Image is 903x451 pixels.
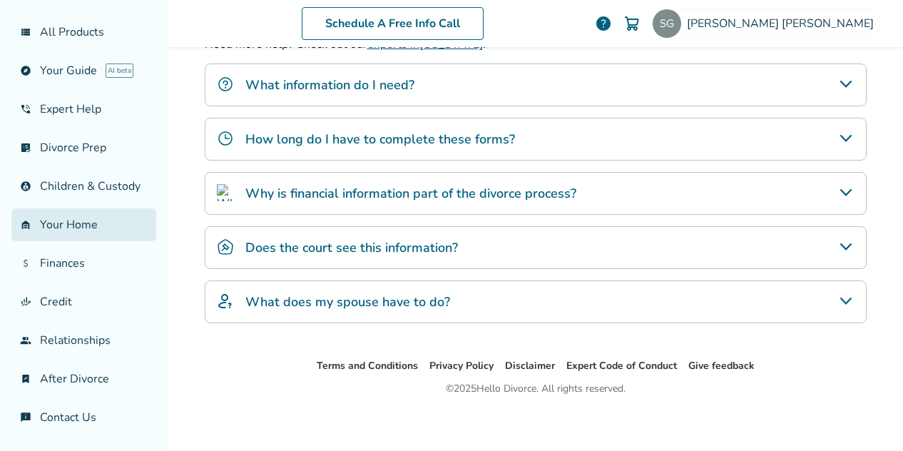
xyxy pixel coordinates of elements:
[245,76,414,94] h4: What information do I need?
[688,358,755,375] li: Give feedback
[302,7,484,40] a: Schedule A Free Info Call
[20,103,31,115] span: phone_in_talk
[205,280,867,323] div: What does my spouse have to do?
[217,76,234,93] img: What information do I need?
[217,184,234,201] img: Why is financial information part of the divorce process?
[20,65,31,76] span: explore
[20,335,31,346] span: group
[20,258,31,269] span: attach_money
[11,93,156,126] a: phone_in_talkExpert Help
[11,208,156,241] a: garage_homeYour Home
[205,172,867,215] div: Why is financial information part of the divorce process?
[205,64,867,106] div: What information do I need?
[595,15,612,32] a: help
[20,296,31,308] span: finance_mode
[217,238,234,255] img: Does the court see this information?
[20,412,31,423] span: chat_info
[653,9,681,38] img: pasleys@aol.com
[20,373,31,385] span: bookmark_check
[505,358,555,375] li: Disclaimer
[20,26,31,38] span: view_list
[20,181,31,192] span: account_child
[217,130,234,147] img: How long do I have to complete these forms?
[687,16,879,31] span: [PERSON_NAME] [PERSON_NAME]
[429,359,494,373] a: Privacy Policy
[245,293,450,311] h4: What does my spouse have to do?
[11,54,156,87] a: exploreYour GuideAI beta
[245,130,515,148] h4: How long do I have to complete these forms?
[317,359,418,373] a: Terms and Conditions
[20,219,31,230] span: garage_home
[217,293,234,310] img: What does my spouse have to do?
[566,359,677,373] a: Expert Code of Conduct
[11,285,156,318] a: finance_modeCredit
[832,382,903,451] iframe: Chat Widget
[11,324,156,357] a: groupRelationships
[11,401,156,434] a: chat_infoContact Us
[11,170,156,203] a: account_childChildren & Custody
[11,247,156,280] a: attach_moneyFinances
[11,131,156,164] a: list_alt_checkDivorce Prep
[106,64,133,78] span: AI beta
[446,380,626,397] div: © 2025 Hello Divorce. All rights reserved.
[245,238,458,257] h4: Does the court see this information?
[205,118,867,161] div: How long do I have to complete these forms?
[20,142,31,153] span: list_alt_check
[11,363,156,395] a: bookmark_checkAfter Divorce
[245,184,576,203] h4: Why is financial information part of the divorce process?
[11,16,156,49] a: view_listAll Products
[205,226,867,269] div: Does the court see this information?
[623,15,641,32] img: Cart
